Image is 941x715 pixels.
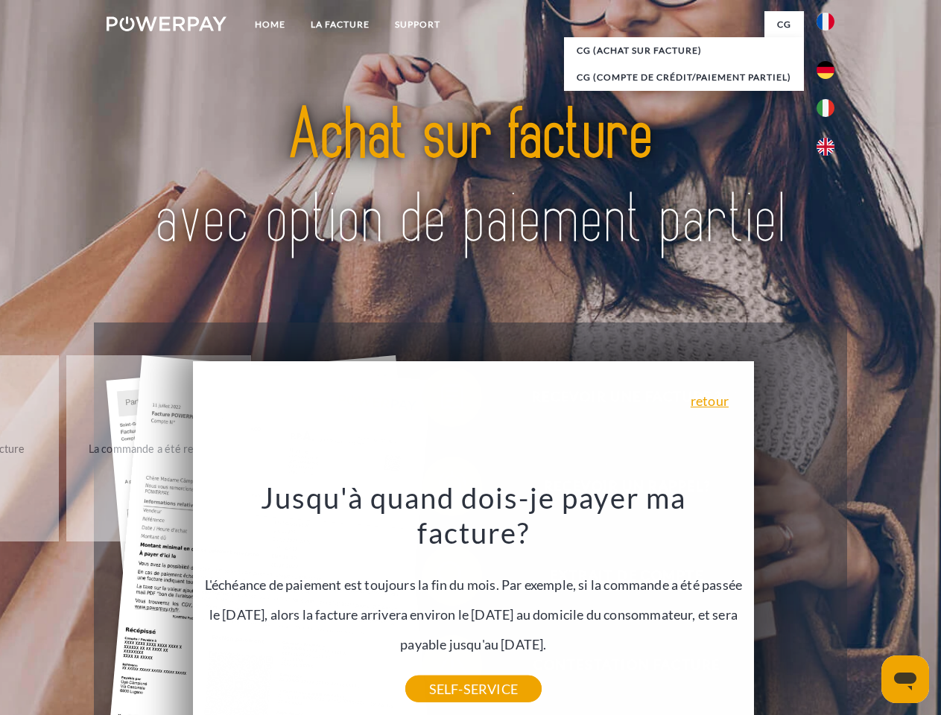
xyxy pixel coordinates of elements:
[881,655,929,703] iframe: Bouton de lancement de la fenêtre de messagerie
[201,480,745,551] h3: Jusqu'à quand dois-je payer ma facture?
[201,480,745,689] div: L'échéance de paiement est toujours la fin du mois. Par exemple, si la commande a été passée le [...
[691,394,729,407] a: retour
[107,16,226,31] img: logo-powerpay-white.svg
[75,438,243,458] div: La commande a été renvoyée
[817,138,834,156] img: en
[817,61,834,79] img: de
[817,13,834,31] img: fr
[382,11,453,38] a: Support
[764,11,804,38] a: CG
[405,676,542,702] a: SELF-SERVICE
[564,64,804,91] a: CG (Compte de crédit/paiement partiel)
[564,37,804,64] a: CG (achat sur facture)
[142,71,799,285] img: title-powerpay_fr.svg
[298,11,382,38] a: LA FACTURE
[242,11,298,38] a: Home
[817,99,834,117] img: it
